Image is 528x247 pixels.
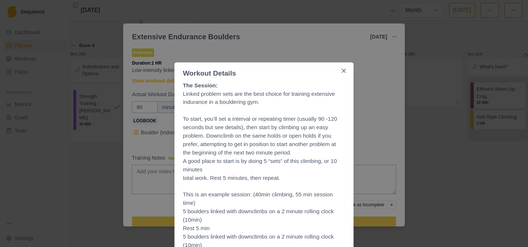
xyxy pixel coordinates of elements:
p: A good place to start is by doing 5 “sets” of this climbing, or 10 minutes [183,157,345,174]
strong: The Session: [183,82,218,88]
header: Workout Details [175,62,353,79]
p: To start, you’ll set a interval or repeating timer (usually 90 -120 seconds but see details), the... [183,115,345,157]
button: Close [338,65,349,77]
p: Linked problem sets are the best choice for training extensive indurance in a bouldering gym. [183,90,345,106]
p: This is an example session: (40min climbing, 55 min session time) [183,190,345,207]
li: 5 boulders linked with downclimbs on a 2 minute rolling clock (10min) [183,207,345,224]
li: Rest 5 min [183,224,345,233]
p: total work. Rest 5 minutes, then repeat. [183,174,345,182]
